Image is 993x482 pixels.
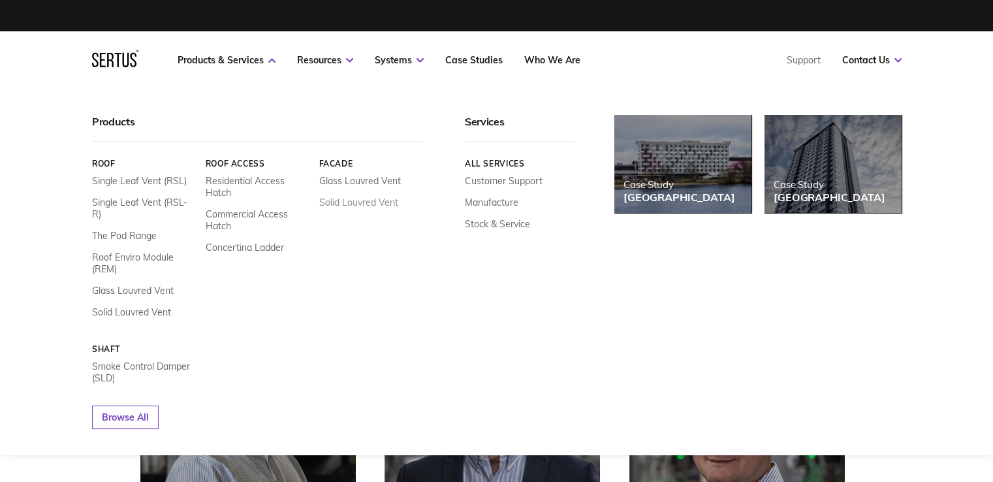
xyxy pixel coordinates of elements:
a: Shaft [92,344,196,354]
a: Stock & Service [465,218,530,230]
a: Systems [375,54,424,66]
a: Roof Enviro Module (REM) [92,251,196,275]
a: Roof Access [205,159,309,169]
a: Residential Access Hatch [205,175,309,199]
a: Single Leaf Vent (RSL) [92,175,187,187]
a: Facade [319,159,422,169]
a: Glass Louvred Vent [92,285,174,297]
a: The Pod Range [92,230,157,242]
a: Support [787,54,821,66]
a: Contact Us [842,54,902,66]
a: Browse All [92,406,159,429]
a: Products & Services [178,54,276,66]
div: Case Study [774,178,885,191]
a: Customer Support [465,175,543,187]
div: Services [465,115,575,142]
a: Manufacture [465,197,518,208]
a: Glass Louvred Vent [319,175,400,187]
a: Concertina Ladder [205,242,283,253]
div: Case Study [623,178,734,191]
a: Case Studies [445,54,503,66]
a: Resources [297,54,353,66]
a: Single Leaf Vent (RSL-R) [92,197,196,220]
a: All services [465,159,575,169]
a: Commercial Access Hatch [205,208,309,232]
a: Smoke Control Damper (SLD) [92,361,196,384]
div: Products [92,115,422,142]
a: Roof [92,159,196,169]
a: Who We Are [524,54,580,66]
a: Solid Louvred Vent [319,197,398,208]
a: Case Study[GEOGRAPHIC_DATA] [614,115,751,213]
iframe: Chat Widget [759,331,993,482]
a: Case Study[GEOGRAPHIC_DATA] [764,115,902,213]
a: Solid Louvred Vent [92,306,171,318]
div: [GEOGRAPHIC_DATA] [623,191,734,204]
div: [GEOGRAPHIC_DATA] [774,191,885,204]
